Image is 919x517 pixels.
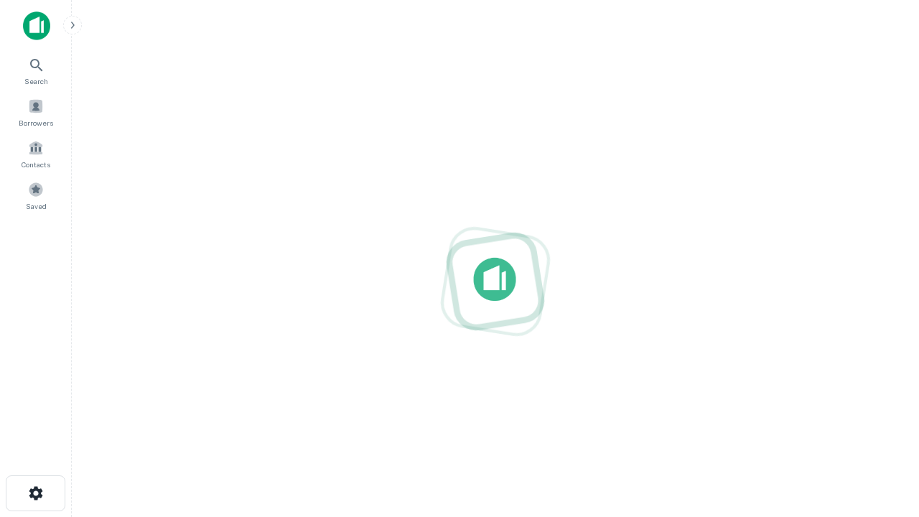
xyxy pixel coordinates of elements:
span: Borrowers [19,117,53,129]
a: Search [4,51,67,90]
span: Contacts [22,159,50,170]
span: Search [24,75,48,87]
iframe: Chat Widget [847,402,919,471]
img: capitalize-icon.png [23,11,50,40]
a: Contacts [4,134,67,173]
span: Saved [26,200,47,212]
a: Saved [4,176,67,215]
a: Borrowers [4,93,67,131]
